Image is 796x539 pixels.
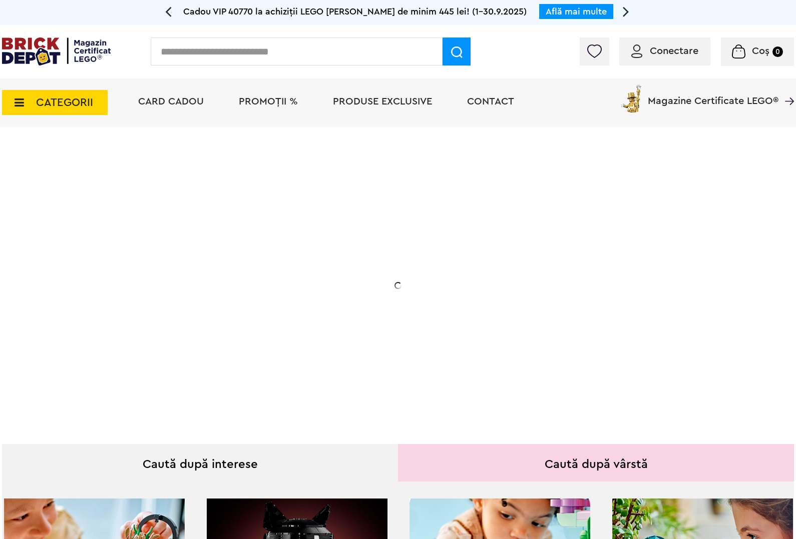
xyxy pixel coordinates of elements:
[2,444,398,481] div: Caută după interese
[650,46,698,56] span: Conectare
[772,46,783,57] small: 0
[333,96,432,106] a: Produse exclusive
[752,46,769,56] span: Coș
[648,83,778,106] span: Magazine Certificate LEGO®
[73,226,273,262] h1: 20% Reducere!
[73,337,273,349] div: Explorează
[631,46,698,56] a: Conectare
[183,7,527,16] span: Cadou VIP 40770 la achiziții LEGO [PERSON_NAME] de minim 445 lei! (1-30.9.2025)
[36,97,93,108] span: CATEGORII
[239,96,298,106] a: PROMOȚII %
[138,96,204,106] a: Card Cadou
[546,7,607,16] a: Află mai multe
[73,272,273,314] h2: La două seturi LEGO de adulți achiziționate din selecție! În perioada 12 - [DATE]!
[467,96,514,106] a: Contact
[398,444,794,481] div: Caută după vârstă
[778,83,794,93] a: Magazine Certificate LEGO®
